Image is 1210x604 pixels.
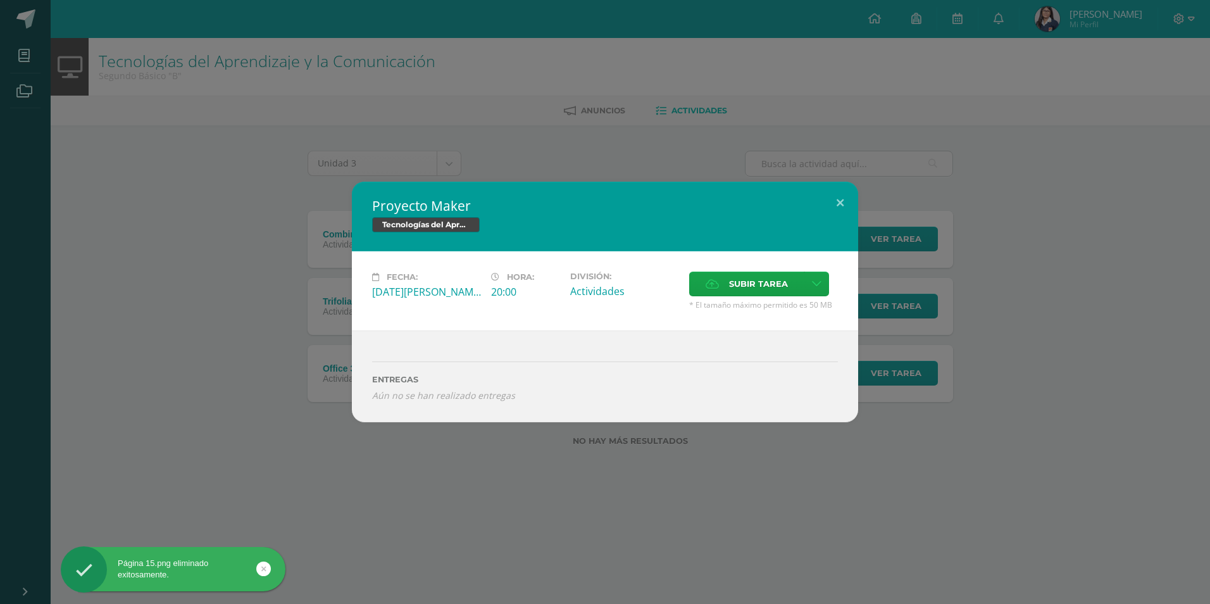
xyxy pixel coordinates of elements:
button: Close (Esc) [822,182,858,225]
span: Fecha: [387,272,418,282]
div: [DATE][PERSON_NAME] [372,285,481,299]
span: Tecnologías del Aprendizaje y la Comunicación [372,217,480,232]
div: 20:00 [491,285,560,299]
i: Aún no se han realizado entregas [372,389,838,401]
div: Actividades [570,284,679,298]
span: Subir tarea [729,272,788,296]
label: División: [570,272,679,281]
label: ENTREGAS [372,375,838,384]
span: Hora: [507,272,534,282]
h2: Proyecto Maker [372,197,838,215]
span: * El tamaño máximo permitido es 50 MB [689,299,838,310]
div: Página 15.png eliminado exitosamente. [61,558,285,581]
